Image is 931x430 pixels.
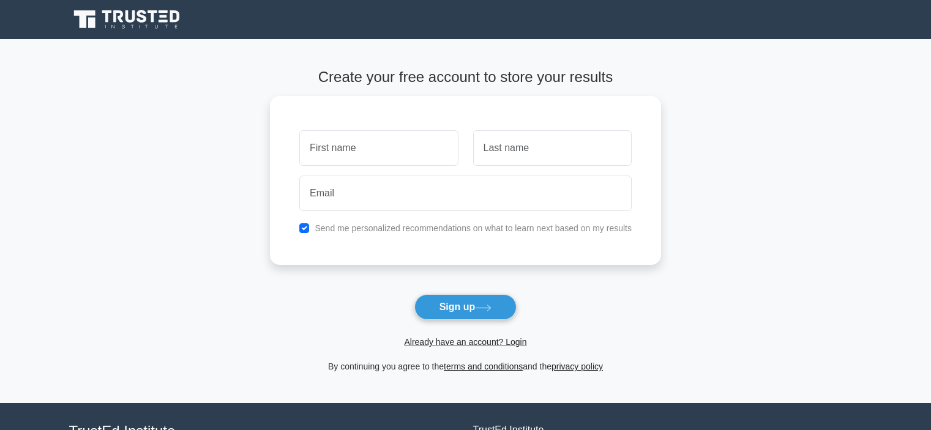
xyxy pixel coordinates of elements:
[444,361,523,371] a: terms and conditions
[299,176,632,211] input: Email
[414,294,517,320] button: Sign up
[263,359,668,374] div: By continuing you agree to the and the
[299,130,458,166] input: First name
[270,69,661,86] h4: Create your free account to store your results
[551,361,603,371] a: privacy policy
[473,130,632,166] input: Last name
[404,337,526,347] a: Already have an account? Login
[315,223,632,233] label: Send me personalized recommendations on what to learn next based on my results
